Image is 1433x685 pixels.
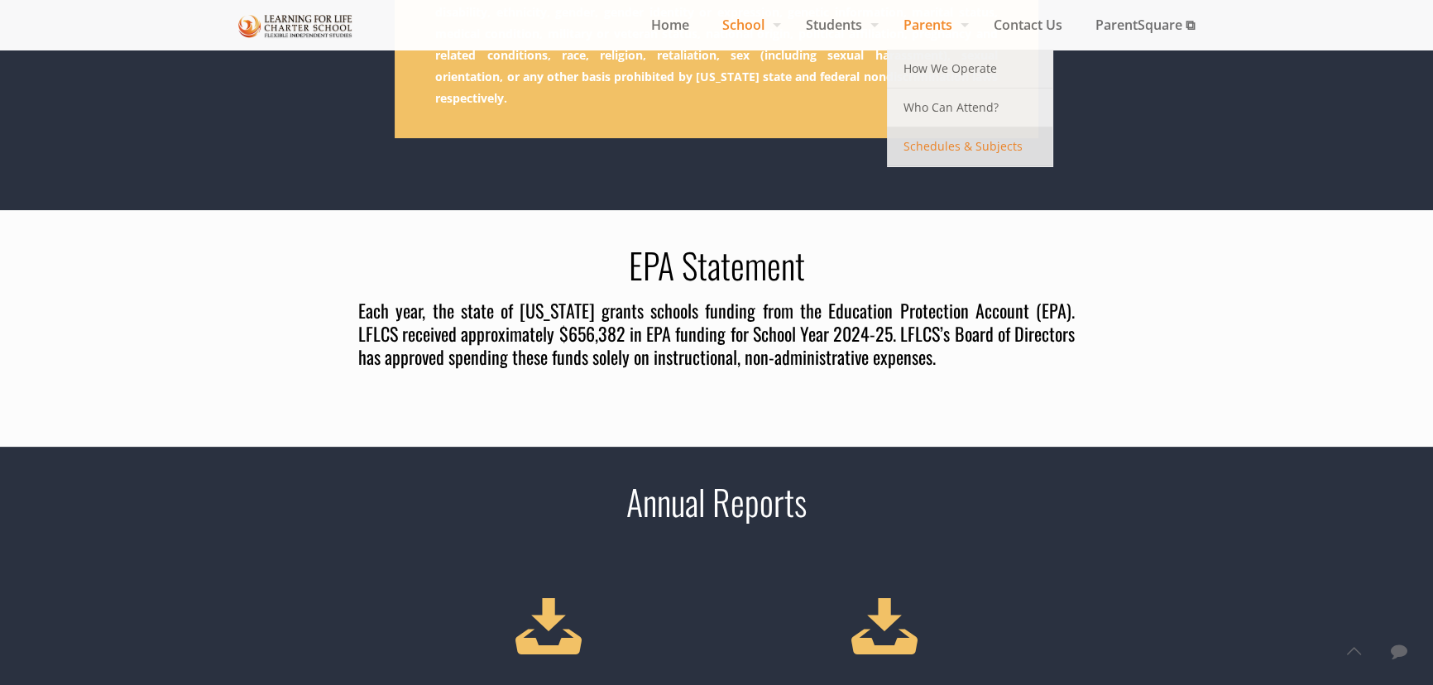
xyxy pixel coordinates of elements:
[635,12,706,37] span: Home
[706,12,789,37] span: School
[977,12,1079,37] span: Contact Us
[887,50,1052,89] a: How We Operate
[222,480,1211,523] h2: Annual Reports
[903,136,1023,157] span: Schedules & Subjects
[1336,634,1371,668] a: Back to top icon
[887,127,1052,166] a: Schedules & Subjects
[222,243,1211,286] h2: EPA Statement
[789,12,887,37] span: Students
[903,97,999,118] span: Who Can Attend?
[358,299,1075,368] h4: Each year, the state of [US_STATE] grants schools funding from the Education Protection Account (...
[903,58,997,79] span: How We Operate
[238,12,352,41] img: Important Information
[887,12,977,37] span: Parents
[1079,12,1211,37] span: ParentSquare ⧉
[887,89,1052,127] a: Who Can Attend?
